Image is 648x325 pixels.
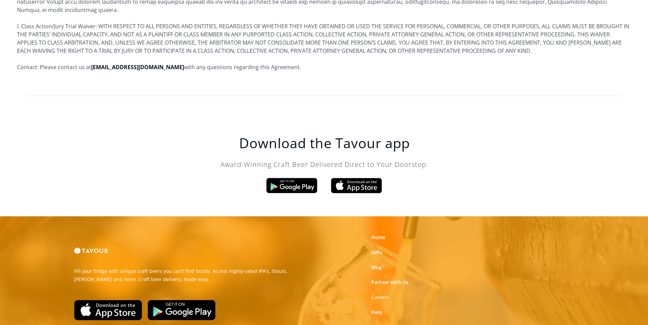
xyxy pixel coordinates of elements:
a: Home [371,234,385,241]
p: Award-Winning Craft Beer Delivered Direct to Your Doorstep. [188,159,461,170]
h1: Download the Tavour app [188,135,461,151]
p: Contact: Please contact us at with any questions regarding this Agreement. [17,63,631,71]
a: Gifts [371,249,382,256]
a: Partner With Us [371,279,409,286]
p: I. Class Action/Jury Trial Waiver: WITH RESPECT TO ALL PERSONS AND ENTITIES, REGARDLESS OF WHETHE... [17,22,631,55]
a: Blog [371,264,382,271]
a: Careers [371,294,389,301]
p: Fill your fridge with unique craft beers you can't find locally. Access highly-rated IPA's, Stout... [74,267,319,283]
a: [EMAIL_ADDRESS][DOMAIN_NAME] [91,63,184,71]
a: Help [371,309,382,316]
